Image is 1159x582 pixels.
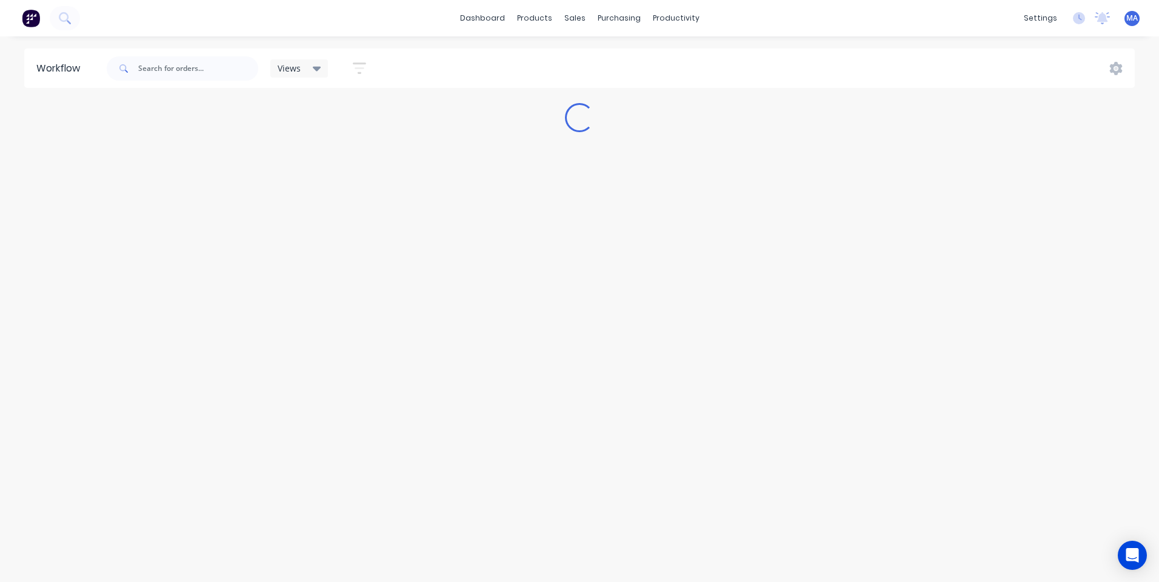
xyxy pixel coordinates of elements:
div: purchasing [592,9,647,27]
div: productivity [647,9,706,27]
div: sales [558,9,592,27]
span: Views [278,62,301,75]
div: products [511,9,558,27]
div: Workflow [36,61,86,76]
div: Open Intercom Messenger [1118,541,1147,570]
img: Factory [22,9,40,27]
div: settings [1018,9,1063,27]
input: Search for orders... [138,56,258,81]
a: dashboard [454,9,511,27]
span: MA [1126,13,1138,24]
